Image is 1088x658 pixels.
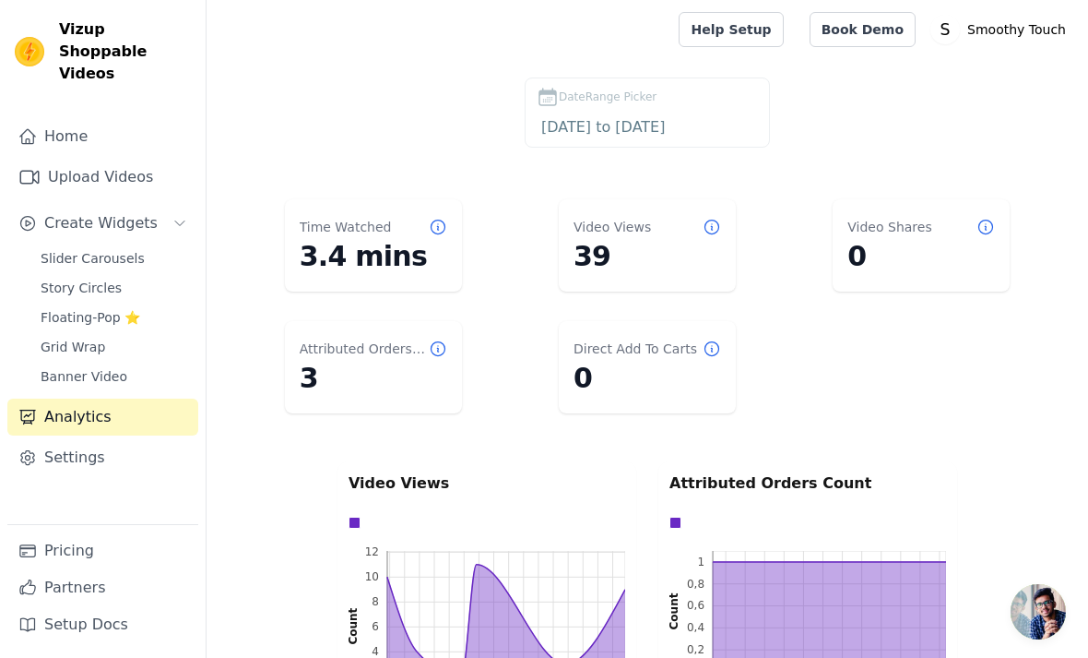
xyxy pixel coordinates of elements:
span: Grid Wrap [41,338,105,356]
span: Vizup Shoppable Videos [59,18,191,85]
a: Slider Carousels [30,245,198,271]
g: 0.6 [687,599,704,612]
text: 8 [372,595,379,608]
div: Data groups [344,512,621,533]
g: 0.4 [687,621,704,634]
span: Banner Video [41,367,127,386]
text: Count [668,592,680,629]
a: Pricing [7,532,198,569]
text: 1 [697,556,704,568]
dt: Video Views [574,218,651,236]
text: Count [347,607,360,644]
a: Setup Docs [7,606,198,643]
button: S Smoothy Touch [930,13,1073,46]
p: Video Views [349,473,625,495]
span: Slider Carousels [41,249,145,268]
a: Settings [7,439,198,476]
dt: Time Watched [300,218,392,236]
text: 0,4 [687,621,704,634]
a: Home [7,118,198,155]
span: Floating-Pop ⭐ [41,308,140,327]
a: Book Demo [810,12,916,47]
text: 10 [365,570,379,583]
a: Grid Wrap [30,334,198,360]
g: 0.2 [687,643,704,656]
text: S [940,20,951,39]
dt: Direct Add To Carts [574,340,697,358]
g: 0.8 [687,578,704,591]
button: Create Widgets [7,205,198,242]
dt: Attributed Orders Count [300,340,429,358]
text: 4 [372,645,379,658]
text: 6 [372,620,379,633]
input: DateRange Picker [537,115,758,139]
span: Story Circles [41,279,122,297]
text: 12 [365,545,379,558]
dd: 3.4 mins [300,240,447,273]
text: 0,6 [687,599,704,612]
div: Data groups [665,512,941,533]
dt: Video Shares [847,218,931,236]
dd: 39 [574,240,721,273]
a: Floating-Pop ⭐ [30,305,198,330]
text: 0,8 [687,578,704,591]
span: Create Widgets [44,212,158,234]
dd: 3 [300,362,447,395]
img: Vizup [15,37,44,66]
p: Attributed Orders Count [669,473,946,495]
a: Ouvrir le chat [1011,584,1066,640]
a: Partners [7,569,198,606]
p: Smoothy Touch [960,13,1073,46]
dd: 0 [574,362,721,395]
a: Analytics [7,399,198,436]
span: DateRange Picker [559,89,656,105]
text: 0,2 [687,643,704,656]
dd: 0 [847,240,995,273]
a: Banner Video [30,364,198,389]
a: Help Setup [679,12,783,47]
a: Story Circles [30,275,198,301]
a: Upload Videos [7,159,198,196]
